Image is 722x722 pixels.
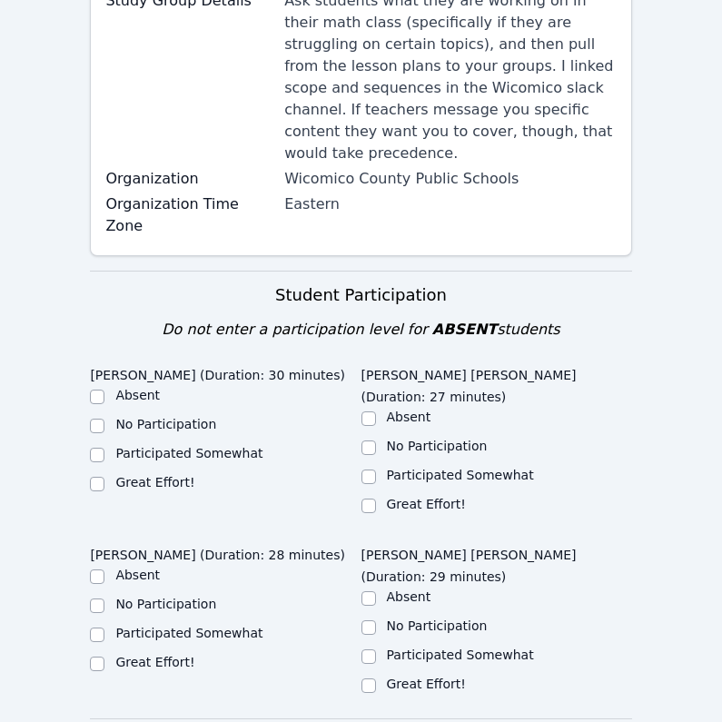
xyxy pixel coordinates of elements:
[90,282,631,308] h3: Student Participation
[90,359,345,386] legend: [PERSON_NAME] (Duration: 30 minutes)
[387,468,534,482] label: Participated Somewhat
[105,193,273,237] label: Organization Time Zone
[387,589,431,604] label: Absent
[361,539,632,588] legend: [PERSON_NAME] [PERSON_NAME] (Duration: 29 minutes)
[115,446,262,460] label: Participated Somewhat
[90,539,345,566] legend: [PERSON_NAME] (Duration: 28 minutes)
[387,618,488,633] label: No Participation
[284,193,617,215] div: Eastern
[387,410,431,424] label: Absent
[284,168,617,190] div: Wicomico County Public Schools
[361,359,632,408] legend: [PERSON_NAME] [PERSON_NAME] (Duration: 27 minutes)
[115,388,160,402] label: Absent
[387,439,488,453] label: No Participation
[387,497,466,511] label: Great Effort!
[115,568,160,582] label: Absent
[115,597,216,611] label: No Participation
[432,321,497,338] span: ABSENT
[387,677,466,691] label: Great Effort!
[105,168,273,190] label: Organization
[115,417,216,431] label: No Participation
[115,475,194,490] label: Great Effort!
[387,648,534,662] label: Participated Somewhat
[115,655,194,669] label: Great Effort!
[115,626,262,640] label: Participated Somewhat
[90,319,631,341] div: Do not enter a participation level for students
